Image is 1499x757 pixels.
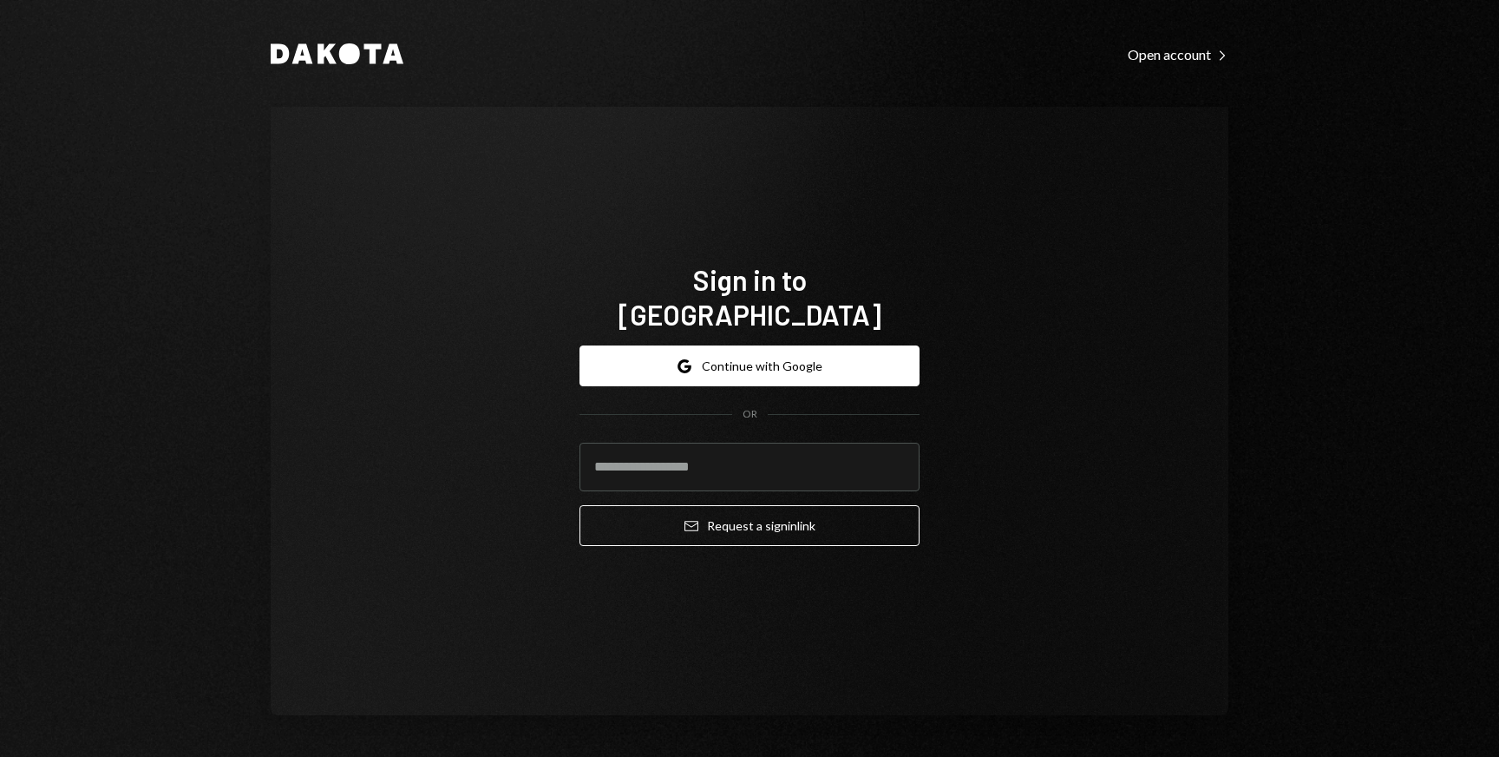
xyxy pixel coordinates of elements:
h1: Sign in to [GEOGRAPHIC_DATA] [579,262,920,332]
button: Continue with Google [579,346,920,386]
button: Request a signinlink [579,505,920,546]
a: Open account [1128,44,1228,63]
div: Open account [1128,46,1228,63]
div: OR [743,407,757,422]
